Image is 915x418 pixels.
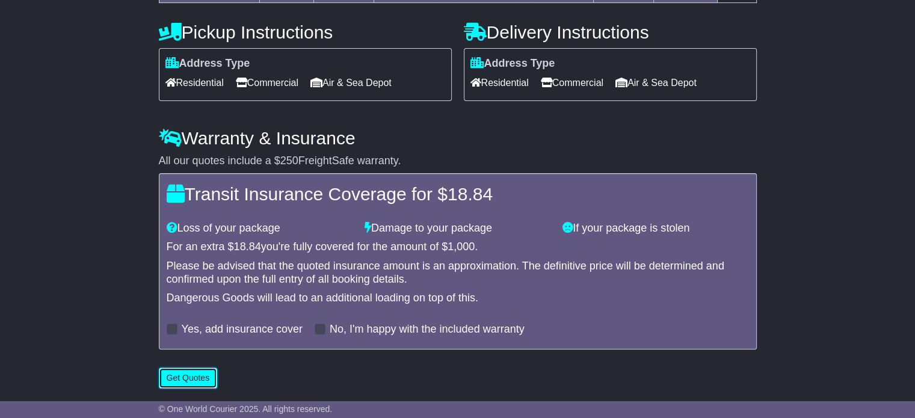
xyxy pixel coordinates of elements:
[165,57,250,70] label: Address Type
[359,222,556,235] div: Damage to your package
[310,73,392,92] span: Air & Sea Depot
[470,73,529,92] span: Residential
[167,292,749,305] div: Dangerous Goods will lead to an additional loading on top of this.
[159,367,218,389] button: Get Quotes
[159,404,333,414] span: © One World Courier 2025. All rights reserved.
[167,260,749,286] div: Please be advised that the quoted insurance amount is an approximation. The definitive price will...
[182,323,303,336] label: Yes, add insurance cover
[159,155,757,168] div: All our quotes include a $ FreightSafe warranty.
[470,57,555,70] label: Address Type
[159,22,452,42] h4: Pickup Instructions
[236,73,298,92] span: Commercial
[167,184,749,204] h4: Transit Insurance Coverage for $
[556,222,754,235] div: If your package is stolen
[167,241,749,254] div: For an extra $ you're fully covered for the amount of $ .
[330,323,525,336] label: No, I'm happy with the included warranty
[464,22,757,42] h4: Delivery Instructions
[448,184,493,204] span: 18.84
[161,222,359,235] div: Loss of your package
[280,155,298,167] span: 250
[159,128,757,148] h4: Warranty & Insurance
[165,73,224,92] span: Residential
[234,241,261,253] span: 18.84
[541,73,603,92] span: Commercial
[615,73,697,92] span: Air & Sea Depot
[448,241,475,253] span: 1,000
